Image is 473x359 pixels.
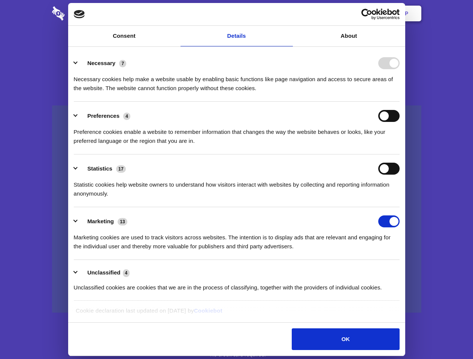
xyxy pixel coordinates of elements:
label: Necessary [87,60,115,66]
a: Wistia video thumbnail [52,105,421,313]
img: logo-wordmark-white-trans-d4663122ce5f474addd5e946df7df03e33cb6a1c49d2221995e7729f52c070b2.svg [52,6,116,21]
div: Cookie declaration last updated on [DATE] by [70,306,403,321]
span: 13 [118,218,127,225]
span: 7 [119,60,126,67]
span: 17 [116,165,126,173]
div: Marketing cookies are used to track visitors across websites. The intention is to display ads tha... [74,227,400,251]
h4: Auto-redaction of sensitive data, encrypted data sharing and self-destructing private chats. Shar... [52,68,421,93]
button: Marketing (13) [74,215,132,227]
div: Preference cookies enable a website to remember information that changes the way the website beha... [74,122,400,145]
iframe: Drift Widget Chat Controller [436,322,464,350]
div: Necessary cookies help make a website usable by enabling basic functions like page navigation and... [74,69,400,93]
a: Details [181,26,293,46]
div: Statistic cookies help website owners to understand how visitors interact with websites by collec... [74,175,400,198]
img: logo [74,10,85,18]
a: Pricing [220,2,252,25]
a: About [293,26,405,46]
label: Marketing [87,218,114,224]
button: Statistics (17) [74,163,131,175]
a: Usercentrics Cookiebot - opens in a new window [334,9,400,20]
span: 4 [123,113,130,120]
button: OK [292,328,399,350]
a: Consent [68,26,181,46]
div: Unclassified cookies are cookies that we are in the process of classifying, together with the pro... [74,277,400,292]
button: Unclassified (4) [74,268,134,277]
h1: Eliminate Slack Data Loss. [52,34,421,61]
a: Login [340,2,372,25]
label: Statistics [87,165,112,172]
button: Preferences (4) [74,110,135,122]
a: Cookiebot [194,307,222,314]
button: Necessary (7) [74,57,131,69]
a: Contact [304,2,338,25]
label: Preferences [87,113,119,119]
span: 4 [123,269,130,277]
